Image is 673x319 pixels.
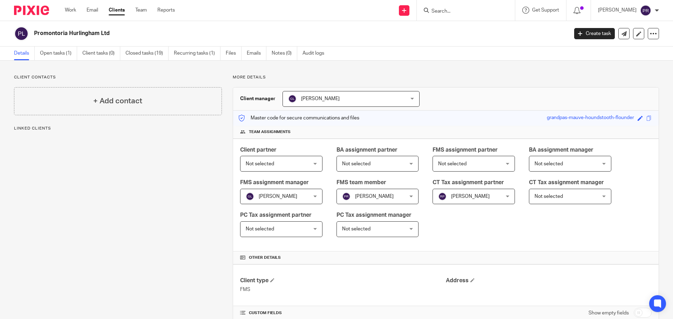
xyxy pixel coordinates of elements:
input: Search [431,8,494,15]
span: Other details [249,255,281,261]
a: Closed tasks (19) [125,47,169,60]
span: Not selected [438,161,467,166]
h3: Client manager [240,95,276,102]
span: CT Tax assignment manager [529,180,604,185]
label: Show empty fields [589,310,629,317]
img: svg%3E [14,26,29,41]
img: svg%3E [640,5,651,16]
span: [PERSON_NAME] [355,194,394,199]
a: Details [14,47,35,60]
span: BA assignment partner [336,147,397,153]
p: FMS [240,286,446,293]
a: Clients [109,7,125,14]
span: Not selected [342,227,371,231]
span: [PERSON_NAME] [451,194,490,199]
p: Linked clients [14,126,222,131]
p: [PERSON_NAME] [598,7,637,14]
span: Not selected [535,194,563,199]
p: Client contacts [14,75,222,80]
div: grandpas-mauve-houndstooth-flounder [547,114,634,122]
a: Reports [157,7,175,14]
span: Team assignments [249,129,291,135]
a: Audit logs [302,47,329,60]
img: svg%3E [246,192,254,201]
span: BA assignment manager [529,147,593,153]
a: Create task [574,28,615,39]
span: Not selected [246,227,274,231]
a: Open tasks (1) [40,47,77,60]
h4: + Add contact [93,96,142,106]
span: [PERSON_NAME] [259,194,297,199]
span: PC Tax assignment manager [336,212,412,218]
span: FMS assignment manager [240,180,309,185]
span: Get Support [532,8,559,13]
a: Emails [247,47,266,60]
img: svg%3E [438,192,447,201]
span: PC Tax assignment partner [240,212,312,218]
a: Team [135,7,147,14]
img: svg%3E [288,95,297,103]
h2: Promontoria Hurlingham Ltd [34,30,458,37]
a: Email [87,7,98,14]
a: Work [65,7,76,14]
a: Notes (0) [272,47,297,60]
span: Client partner [240,147,277,153]
h4: Address [446,277,652,284]
p: More details [233,75,659,80]
a: Client tasks (0) [82,47,120,60]
span: FMS assignment partner [433,147,498,153]
h4: Client type [240,277,446,284]
p: Master code for secure communications and files [238,115,359,122]
a: Recurring tasks (1) [174,47,220,60]
span: Not selected [246,161,274,166]
img: svg%3E [342,192,351,201]
span: Not selected [535,161,563,166]
h4: CUSTOM FIELDS [240,310,446,316]
img: Pixie [14,6,49,15]
a: Files [226,47,242,60]
span: CT Tax assignment partner [433,180,504,185]
span: Not selected [342,161,371,166]
span: [PERSON_NAME] [301,96,340,101]
span: FMS team member [336,180,386,185]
